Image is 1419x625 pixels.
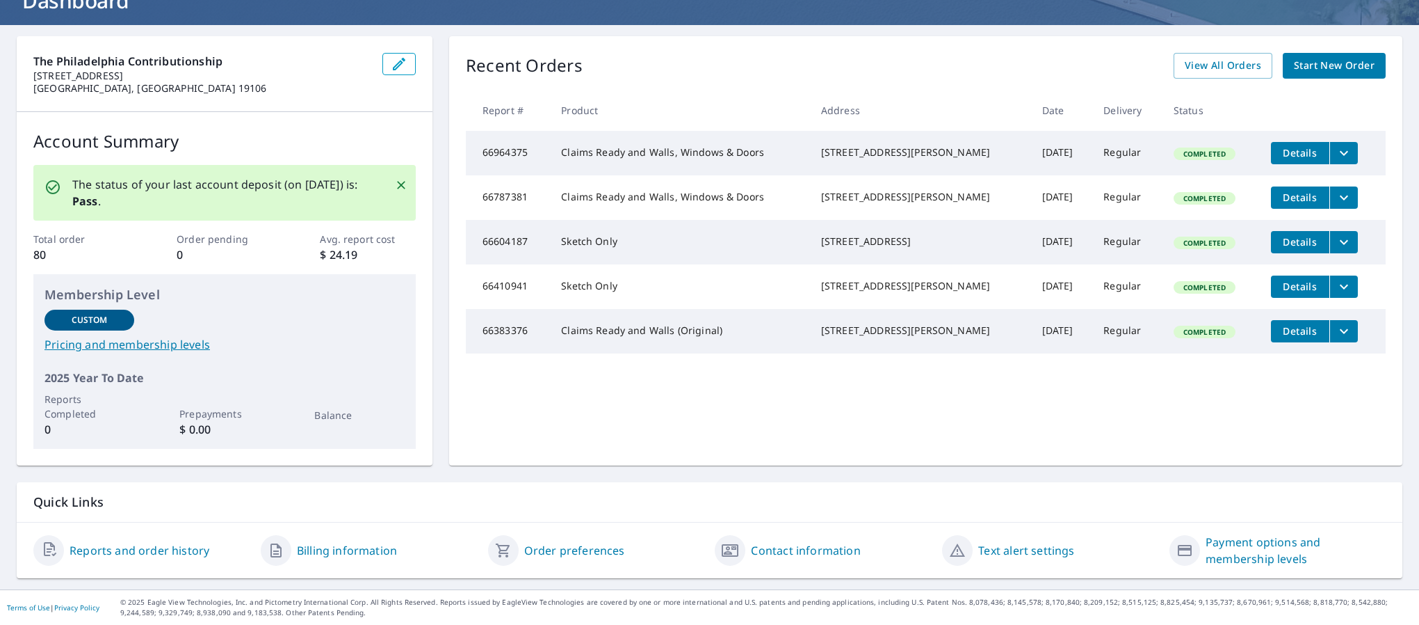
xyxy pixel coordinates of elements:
p: 0 [44,421,134,438]
p: Balance [314,408,404,422]
button: filesDropdownBtn-66383376 [1329,320,1358,342]
td: Sketch Only [550,220,810,264]
td: Regular [1092,264,1162,309]
p: © 2025 Eagle View Technologies, Inc. and Pictometry International Corp. All Rights Reserved. Repo... [120,597,1412,618]
td: 66787381 [466,175,550,220]
p: Prepayments [179,406,269,421]
a: Start New Order [1283,53,1386,79]
th: Date [1031,90,1093,131]
p: Quick Links [33,493,1386,511]
span: Details [1279,146,1321,159]
p: 0 [177,246,272,263]
button: filesDropdownBtn-66787381 [1329,187,1358,209]
td: Claims Ready and Walls, Windows & Doors [550,131,810,175]
a: Pricing and membership levels [44,336,405,353]
div: [STREET_ADDRESS][PERSON_NAME] [821,190,1020,204]
span: View All Orders [1185,57,1261,74]
button: detailsBtn-66383376 [1271,320,1329,342]
td: [DATE] [1031,264,1093,309]
button: detailsBtn-66410941 [1271,276,1329,298]
button: detailsBtn-66787381 [1271,187,1329,209]
th: Status [1162,90,1260,131]
td: 66383376 [466,309,550,354]
button: detailsBtn-66604187 [1271,231,1329,253]
a: View All Orders [1174,53,1272,79]
span: Details [1279,191,1321,204]
p: [STREET_ADDRESS] [33,70,371,82]
p: 80 [33,246,129,263]
button: detailsBtn-66964375 [1271,142,1329,164]
span: Completed [1175,149,1234,159]
a: Billing information [297,542,397,559]
div: [STREET_ADDRESS] [821,235,1020,248]
div: [STREET_ADDRESS][PERSON_NAME] [821,279,1020,293]
button: filesDropdownBtn-66410941 [1329,276,1358,298]
a: Contact information [751,542,860,559]
p: $ 24.19 [320,246,415,263]
div: [STREET_ADDRESS][PERSON_NAME] [821,145,1020,159]
td: Regular [1092,309,1162,354]
p: Recent Orders [466,53,583,79]
p: Membership Level [44,285,405,304]
td: 66604187 [466,220,550,264]
td: 66410941 [466,264,550,309]
p: 2025 Year To Date [44,370,405,386]
span: Completed [1175,327,1234,337]
p: Reports Completed [44,392,134,421]
td: Claims Ready and Walls, Windows & Doors [550,175,810,220]
td: 66964375 [466,131,550,175]
th: Address [810,90,1031,131]
td: Regular [1092,220,1162,264]
p: $ 0.00 [179,421,269,438]
span: Start New Order [1294,57,1375,74]
td: [DATE] [1031,309,1093,354]
b: Pass [72,193,98,209]
button: filesDropdownBtn-66964375 [1329,142,1358,164]
a: Privacy Policy [54,603,99,612]
th: Report # [466,90,550,131]
a: Text alert settings [978,542,1074,559]
span: Completed [1175,283,1234,292]
div: [STREET_ADDRESS][PERSON_NAME] [821,324,1020,338]
p: The Philadelphia Contributionship [33,53,371,70]
p: Total order [33,232,129,246]
td: Regular [1092,175,1162,220]
span: Completed [1175,238,1234,248]
a: Reports and order history [70,542,209,559]
p: Avg. report cost [320,232,415,246]
span: Details [1279,235,1321,248]
button: Close [392,176,410,194]
p: Custom [72,314,108,326]
a: Terms of Use [7,603,50,612]
p: | [7,603,99,612]
td: Regular [1092,131,1162,175]
span: Completed [1175,193,1234,203]
span: Details [1279,280,1321,293]
td: [DATE] [1031,131,1093,175]
td: Sketch Only [550,264,810,309]
td: [DATE] [1031,220,1093,264]
p: Account Summary [33,129,416,154]
th: Delivery [1092,90,1162,131]
p: Order pending [177,232,272,246]
td: Claims Ready and Walls (Original) [550,309,810,354]
td: [DATE] [1031,175,1093,220]
a: Payment options and membership levels [1206,534,1386,567]
span: Details [1279,324,1321,338]
p: The status of your last account deposit (on [DATE]) is: . [72,176,378,209]
button: filesDropdownBtn-66604187 [1329,231,1358,253]
p: [GEOGRAPHIC_DATA], [GEOGRAPHIC_DATA] 19106 [33,82,371,95]
a: Order preferences [524,542,625,559]
th: Product [550,90,810,131]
